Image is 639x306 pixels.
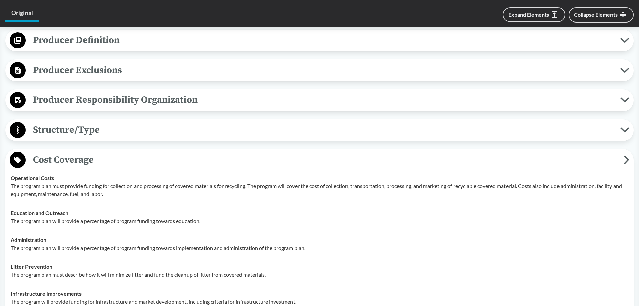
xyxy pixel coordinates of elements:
button: Producer Responsibility Organization [8,92,631,109]
button: Producer Exclusions [8,62,631,79]
p: The program plan will provide a percentage of program funding towards implementation and administ... [11,244,628,252]
p: The program plan must provide funding for collection and processing of covered materials for recy... [11,182,628,198]
strong: Administration [11,236,46,243]
span: Producer Exclusions [26,62,620,78]
button: Structure/Type [8,122,631,139]
strong: Infrastructure Improvements [11,290,82,297]
a: Original [5,5,39,22]
button: Collapse Elements [569,7,634,23]
button: Expand Elements [503,7,565,22]
strong: Operational Costs [11,175,54,181]
span: Producer Definition [26,33,620,48]
span: Cost Coverage [26,152,624,167]
p: The program will provide funding for infrastructure and market development, including criteria fo... [11,298,628,306]
button: Producer Definition [8,32,631,49]
strong: Litter Prevention [11,263,52,270]
p: The program plan will provide a percentage of program funding towards education. [11,217,628,225]
span: Structure/Type [26,122,620,137]
span: Producer Responsibility Organization [26,92,620,107]
strong: Education and Outreach [11,210,68,216]
button: Cost Coverage [8,151,631,169]
p: The program plan must describe how it will minimize litter and fund the cleanup of litter from co... [11,271,628,279]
